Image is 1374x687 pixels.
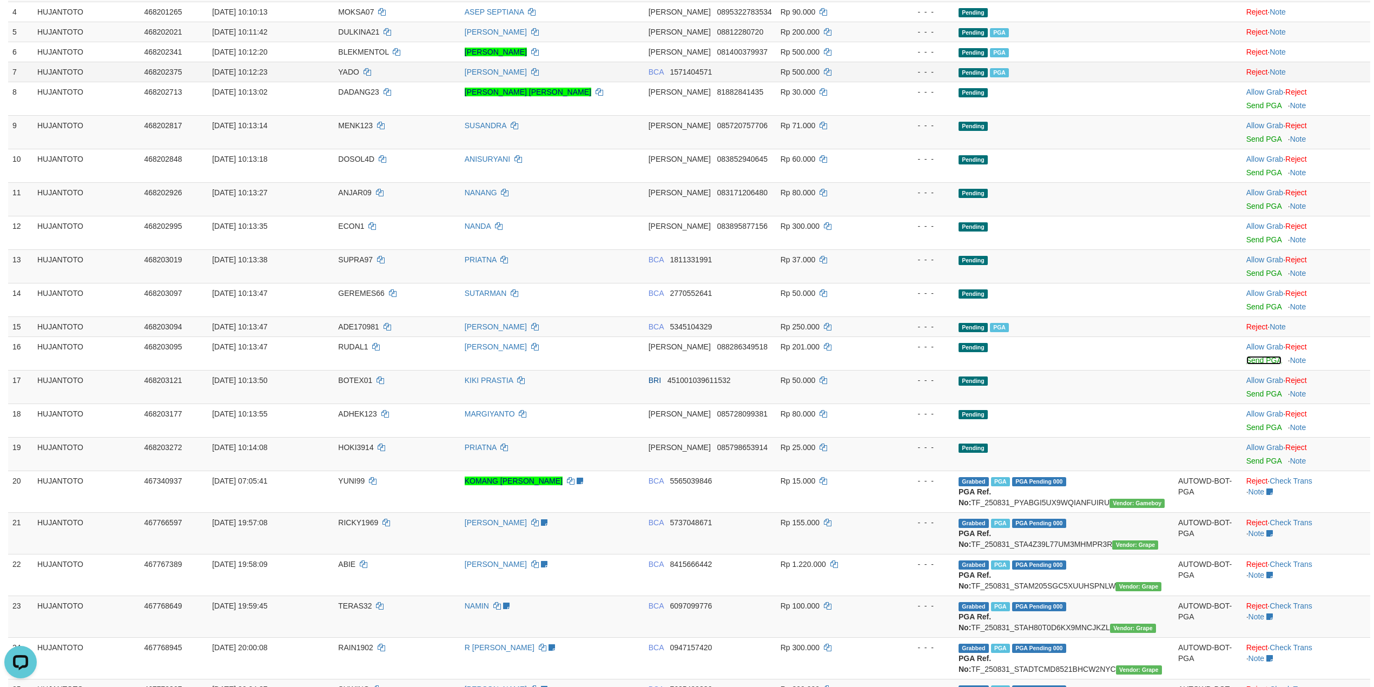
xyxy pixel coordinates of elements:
td: 21 [8,512,33,554]
span: [DATE] 07:05:41 [212,477,267,485]
td: HUJANTOTO [33,316,140,336]
span: Vendor URL: https://payment21.1velocity.biz [1109,499,1165,508]
td: 13 [8,249,33,283]
span: [DATE] 10:13:38 [212,255,267,264]
span: Pending [959,189,988,198]
span: Pending [959,256,988,265]
a: Send PGA [1246,168,1281,177]
span: 468202375 [144,68,182,76]
a: Reject [1246,477,1268,485]
div: - - - [887,154,950,164]
td: 17 [8,370,33,404]
span: BCA [649,322,664,331]
div: - - - [887,27,950,37]
a: ASEP SEPTIANA [465,8,524,16]
span: · [1246,88,1285,96]
span: Copy 2770552641 to clipboard [670,289,712,298]
td: · [1242,370,1370,404]
a: Note [1270,48,1286,56]
a: Reject [1246,322,1268,331]
a: [PERSON_NAME] [465,48,527,56]
span: 468203121 [144,376,182,385]
span: ADHEK123 [338,409,377,418]
a: ANISURYANI [465,155,510,163]
td: 19 [8,437,33,471]
td: HUJANTOTO [33,182,140,216]
a: Check Trans [1270,602,1312,610]
a: PRIATNA [465,255,497,264]
span: YADO [338,68,359,76]
a: Note [1270,8,1286,16]
span: BCA [649,255,664,264]
a: Note [1290,101,1306,110]
div: - - - [887,288,950,299]
span: SUPRA97 [338,255,373,264]
a: Note [1290,235,1306,244]
a: Send PGA [1246,457,1281,465]
span: Copy 083895877156 to clipboard [717,222,768,230]
td: AUTOWD-BOT-PGA [1174,471,1242,512]
span: RUDAL1 [338,342,368,351]
span: [PERSON_NAME] [649,409,711,418]
a: Reject [1285,255,1307,264]
span: Marked by aeorianda [990,48,1009,57]
div: - - - [887,67,950,77]
span: ADE170981 [338,322,379,331]
a: Reject [1285,222,1307,230]
div: - - - [887,187,950,198]
span: Rp 50.000 [781,376,816,385]
td: HUJANTOTO [33,62,140,82]
td: · [1242,2,1370,22]
span: Rp 80.000 [781,409,816,418]
a: Note [1249,487,1265,496]
div: - - - [887,442,950,453]
span: ECON1 [338,222,364,230]
td: 20 [8,471,33,512]
span: 467340937 [144,477,182,485]
a: Allow Grab [1246,443,1283,452]
a: Allow Grab [1246,376,1283,385]
span: [DATE] 10:10:13 [212,8,267,16]
a: Send PGA [1246,235,1281,244]
span: [PERSON_NAME] [649,8,711,16]
span: Pending [959,376,988,386]
span: [DATE] 10:13:18 [212,155,267,163]
span: [PERSON_NAME] [649,443,711,452]
a: Note [1290,269,1306,278]
td: 12 [8,216,33,249]
div: - - - [887,408,950,419]
a: Note [1290,389,1306,398]
a: Note [1249,654,1265,663]
button: Open LiveChat chat widget [4,4,37,37]
a: NANDA [465,222,491,230]
td: 8 [8,82,33,115]
span: · [1246,155,1285,163]
span: Rp 300.000 [781,222,820,230]
td: HUJANTOTO [33,283,140,316]
td: · [1242,82,1370,115]
span: [PERSON_NAME] [649,222,711,230]
span: [DATE] 10:13:02 [212,88,267,96]
a: Note [1290,168,1306,177]
a: Note [1249,571,1265,579]
span: Rp 50.000 [781,289,816,298]
span: Pending [959,343,988,352]
a: Allow Grab [1246,155,1283,163]
span: 468202341 [144,48,182,56]
span: DOSOL4D [338,155,374,163]
span: Pending [959,48,988,57]
a: Send PGA [1246,135,1281,143]
span: · [1246,255,1285,264]
a: Note [1290,302,1306,311]
span: Copy 5345104329 to clipboard [670,322,712,331]
span: 468203019 [144,255,182,264]
span: Pending [959,444,988,453]
a: Note [1249,529,1265,538]
a: [PERSON_NAME] [465,28,527,36]
a: Note [1290,202,1306,210]
a: [PERSON_NAME] [465,560,527,569]
span: Copy 088286349518 to clipboard [717,342,768,351]
td: 4 [8,2,33,22]
span: 468203094 [144,322,182,331]
span: Copy 085720757706 to clipboard [717,121,768,130]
